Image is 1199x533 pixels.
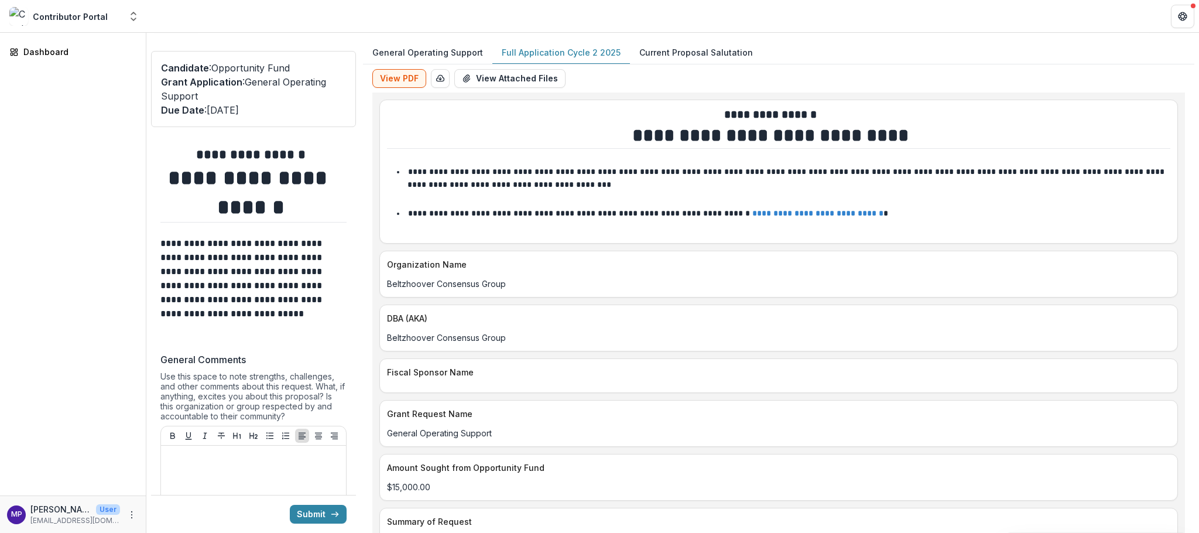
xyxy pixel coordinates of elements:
button: Bold [166,429,180,443]
button: Italicize [198,429,212,443]
div: Contributor Portal [33,11,108,23]
button: Open entity switcher [125,5,142,28]
p: [PERSON_NAME] [30,503,91,515]
p: General Operating Support [372,46,483,59]
p: Beltzhoover Consensus Group [387,278,1170,290]
img: Contributor Portal [9,7,28,26]
p: Grant Request Name [387,408,1166,420]
span: Grant Application [161,76,242,88]
span: Candidate [161,62,209,74]
p: Beltzhoover Consensus Group [387,332,1170,344]
button: Bullet List [263,429,277,443]
div: Marge Petruska [11,511,22,518]
div: Use this space to note strengths, challenges, and other comments about this request. What, if any... [160,371,347,426]
p: Full Application Cycle 2 2025 [502,46,621,59]
p: General Operating Support [387,427,1170,439]
span: Due Date [161,104,204,116]
button: Heading 2 [246,429,261,443]
button: View Attached Files [454,69,566,88]
button: Align Right [327,429,341,443]
p: $15,000.00 [387,481,1170,493]
button: Get Help [1171,5,1194,28]
button: Submit [290,505,347,524]
a: Dashboard [5,42,141,61]
button: Align Left [295,429,309,443]
p: Fiscal Sponsor Name [387,366,1166,378]
button: Heading 1 [230,429,244,443]
p: : [DATE] [161,103,346,117]
button: Underline [181,429,196,443]
button: View PDF [372,69,426,88]
div: Dashboard [23,46,132,58]
p: Current Proposal Salutation [639,46,753,59]
p: Organization Name [387,258,1166,271]
p: [EMAIL_ADDRESS][DOMAIN_NAME] [30,515,120,526]
p: User [96,504,120,515]
p: Amount Sought from Opportunity Fund [387,462,1166,474]
p: DBA (AKA) [387,312,1166,324]
button: Strike [214,429,228,443]
p: Summary of Request [387,515,1166,528]
p: : General Operating Support [161,75,346,103]
button: Ordered List [279,429,293,443]
p: General Comments [160,353,246,367]
button: Align Center [311,429,326,443]
button: More [125,508,139,522]
p: : Opportunity Fund [161,61,346,75]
